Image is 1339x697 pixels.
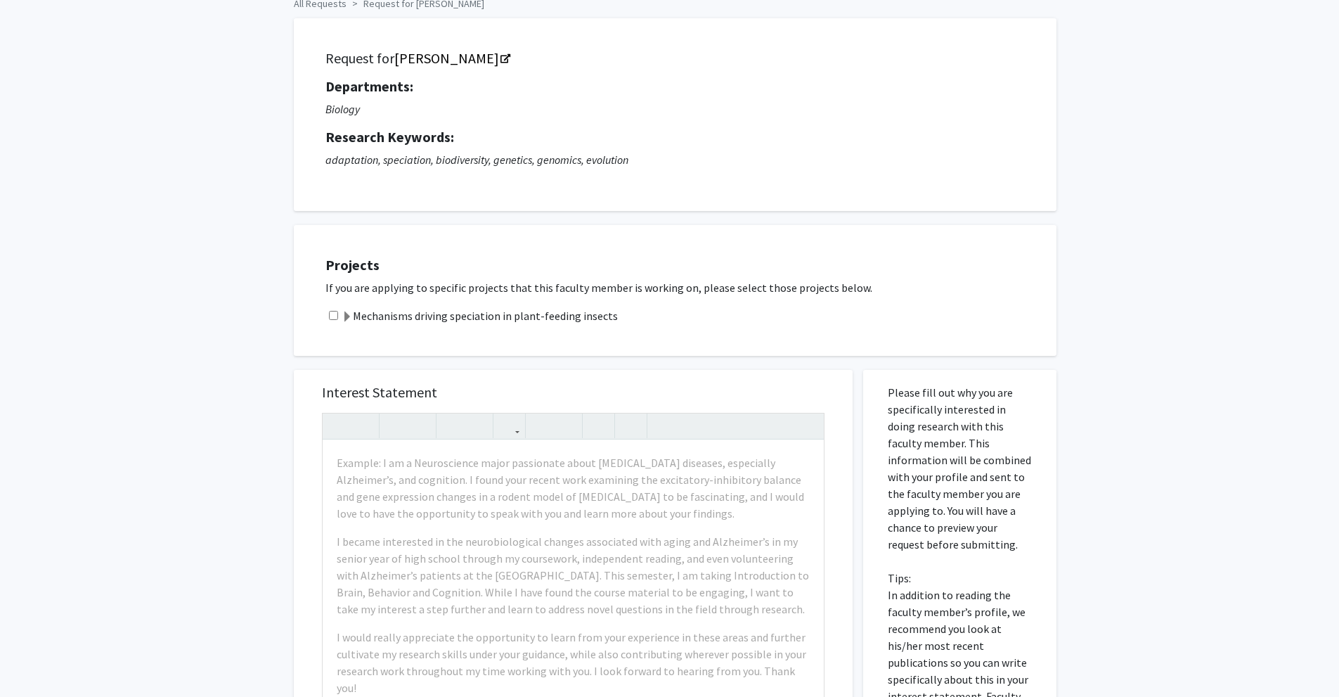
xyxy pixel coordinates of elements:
strong: Research Keywords: [325,128,454,146]
iframe: Chat [11,634,60,686]
p: If you are applying to specific projects that this faculty member is working on, please select th... [325,279,1042,296]
button: Link [497,414,522,438]
button: Superscript [440,414,465,438]
button: Redo (Ctrl + Y) [351,414,375,438]
strong: Projects [325,256,380,274]
p: I would really appreciate the opportunity to learn from your experience in these areas and furthe... [337,629,810,696]
button: Subscript [465,414,489,438]
button: Ordered list [554,414,578,438]
button: Unordered list [529,414,554,438]
i: adaptation, speciation, biodiversity, genetics, genomics, evolution [325,153,628,167]
strong: Departments: [325,77,413,95]
button: Undo (Ctrl + Z) [326,414,351,438]
button: Insert horizontal rule [619,414,643,438]
p: I became interested in the neurobiological changes associated with aging and Alzheimer’s in my se... [337,533,810,618]
a: Opens in a new tab [394,49,509,67]
label: Mechanisms driving speciation in plant-feeding insects [342,307,618,324]
button: Strong (Ctrl + B) [383,414,408,438]
h5: Request for [325,50,1025,67]
button: Fullscreen [796,414,820,438]
button: Emphasis (Ctrl + I) [408,414,432,438]
h5: Interest Statement [322,384,824,401]
button: Remove format [586,414,611,438]
p: Example: I am a Neuroscience major passionate about [MEDICAL_DATA] diseases, especially Alzheimer... [337,454,810,522]
i: Biology [325,102,360,116]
